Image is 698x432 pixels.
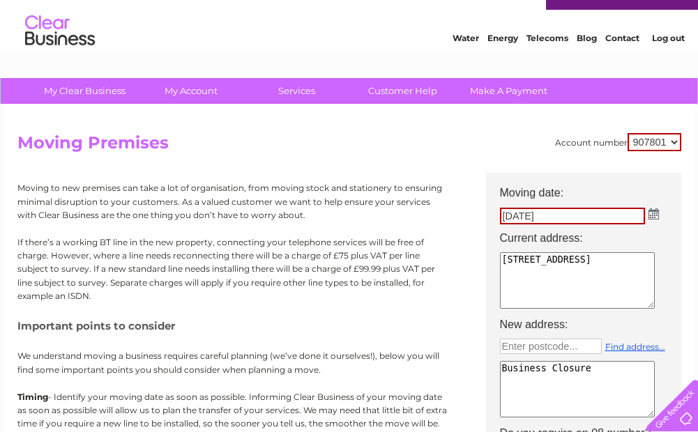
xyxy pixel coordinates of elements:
[17,349,450,376] p: We understand moving a business requires careful planning (we’ve done it ourselves!), below you w...
[487,59,518,70] a: Energy
[17,320,450,332] h5: Important points to consider
[239,78,354,104] a: Services
[435,7,531,24] a: 0333 014 3131
[577,59,597,70] a: Blog
[24,36,96,79] img: logo.png
[17,390,450,431] p: - Identify your moving date as soon as possible. Informing Clear Business of your moving date as ...
[453,59,479,70] a: Water
[605,341,665,352] a: Find address...
[345,78,460,104] a: Customer Help
[493,173,688,203] th: Moving date:
[652,59,685,70] a: Log out
[17,181,450,222] p: Moving to new premises can take a lot of organisation, from moving stock and stationery to ensuri...
[133,78,248,104] a: My Account
[451,78,566,104] a: Make A Payment
[648,208,659,219] img: ...
[27,78,142,104] a: My Clear Business
[493,314,688,335] th: New address:
[17,236,450,302] p: If there’s a working BT line in the new property, connecting your telephone services will be free...
[17,392,48,402] b: Timing
[20,8,679,68] div: Clear Business is a trading name of Verastar Limited (registered in [GEOGRAPHIC_DATA] No. 3667643...
[17,133,681,160] h2: Moving Premises
[493,228,688,249] th: Current address:
[605,59,639,70] a: Contact
[555,133,681,151] div: Account number
[526,59,568,70] a: Telecoms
